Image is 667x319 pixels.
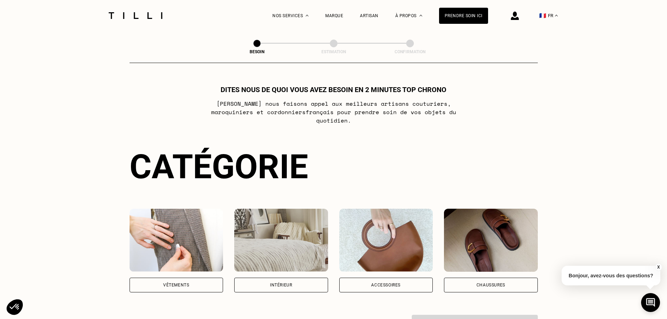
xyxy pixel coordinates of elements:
[539,12,546,19] span: 🇫🇷
[299,49,369,54] div: Estimation
[222,49,292,54] div: Besoin
[339,209,433,272] img: Accessoires
[511,12,519,20] img: icône connexion
[375,49,445,54] div: Confirmation
[270,283,292,287] div: Intérieur
[555,15,558,16] img: menu déroulant
[325,13,343,18] a: Marque
[163,283,189,287] div: Vêtements
[306,15,308,16] img: Menu déroulant
[655,263,662,271] button: X
[360,13,378,18] a: Artisan
[439,8,488,24] a: Prendre soin ici
[562,266,660,285] p: Bonjour, avez-vous des questions?
[419,15,422,16] img: Menu déroulant à propos
[130,209,223,272] img: Vêtements
[221,85,446,94] h1: Dites nous de quoi vous avez besoin en 2 minutes top chrono
[444,209,538,272] img: Chaussures
[477,283,505,287] div: Chaussures
[195,99,472,125] p: [PERSON_NAME] nous faisons appel aux meilleurs artisans couturiers , maroquiniers et cordonniers ...
[371,283,401,287] div: Accessoires
[106,12,165,19] img: Logo du service de couturière Tilli
[234,209,328,272] img: Intérieur
[130,147,538,186] div: Catégorie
